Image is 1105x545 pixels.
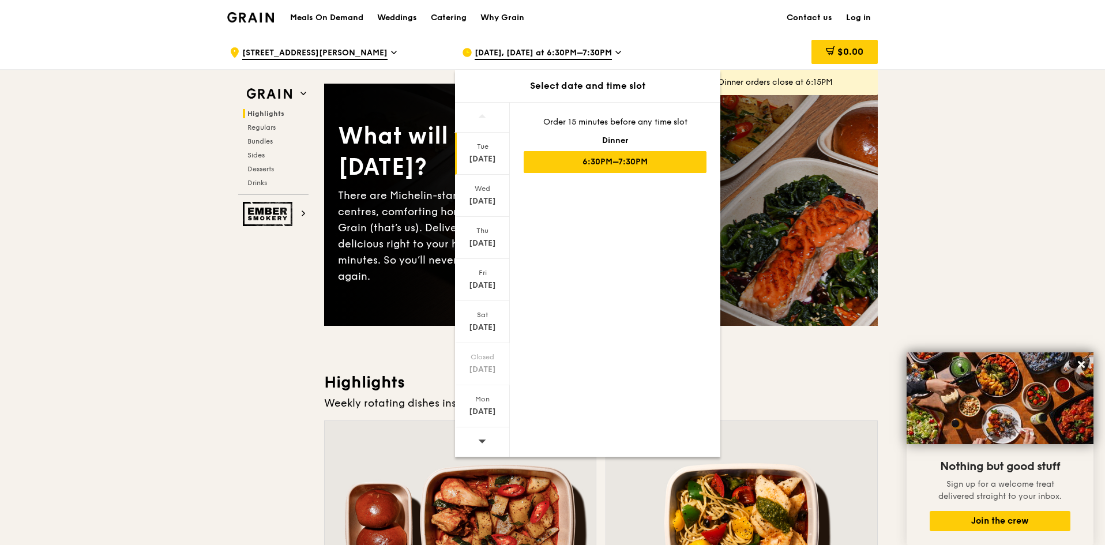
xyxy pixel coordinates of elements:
[457,394,508,404] div: Mon
[431,1,467,35] div: Catering
[424,1,473,35] a: Catering
[324,395,878,411] div: Weekly rotating dishes inspired by flavours from around the world.
[370,1,424,35] a: Weddings
[930,511,1070,531] button: Join the crew
[247,110,284,118] span: Highlights
[457,142,508,151] div: Tue
[455,79,720,93] div: Select date and time slot
[243,84,296,104] img: Grain web logo
[475,47,612,60] span: [DATE], [DATE] at 6:30PM–7:30PM
[247,165,274,173] span: Desserts
[247,151,265,159] span: Sides
[290,12,363,24] h1: Meals On Demand
[457,238,508,249] div: [DATE]
[473,1,531,35] a: Why Grain
[837,46,863,57] span: $0.00
[243,202,296,226] img: Ember Smokery web logo
[457,364,508,375] div: [DATE]
[938,479,1062,501] span: Sign up for a welcome treat delivered straight to your inbox.
[907,352,1093,444] img: DSC07876-Edit02-Large.jpeg
[524,135,706,146] div: Dinner
[338,187,601,284] div: There are Michelin-star restaurants, hawker centres, comforting home-cooked classics… and Grain (...
[839,1,878,35] a: Log in
[377,1,417,35] div: Weddings
[247,123,276,131] span: Regulars
[457,280,508,291] div: [DATE]
[324,372,878,393] h3: Highlights
[247,137,273,145] span: Bundles
[242,47,388,60] span: [STREET_ADDRESS][PERSON_NAME]
[227,12,274,22] img: Grain
[1072,355,1091,374] button: Close
[457,406,508,418] div: [DATE]
[457,196,508,207] div: [DATE]
[940,460,1060,473] span: Nothing but good stuff
[524,116,706,128] div: Order 15 minutes before any time slot
[719,77,869,88] div: Dinner orders close at 6:15PM
[457,352,508,362] div: Closed
[457,226,508,235] div: Thu
[457,153,508,165] div: [DATE]
[457,268,508,277] div: Fri
[457,322,508,333] div: [DATE]
[247,179,267,187] span: Drinks
[338,121,601,183] div: What will you eat [DATE]?
[457,184,508,193] div: Wed
[457,310,508,320] div: Sat
[524,151,706,173] div: 6:30PM–7:30PM
[780,1,839,35] a: Contact us
[480,1,524,35] div: Why Grain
